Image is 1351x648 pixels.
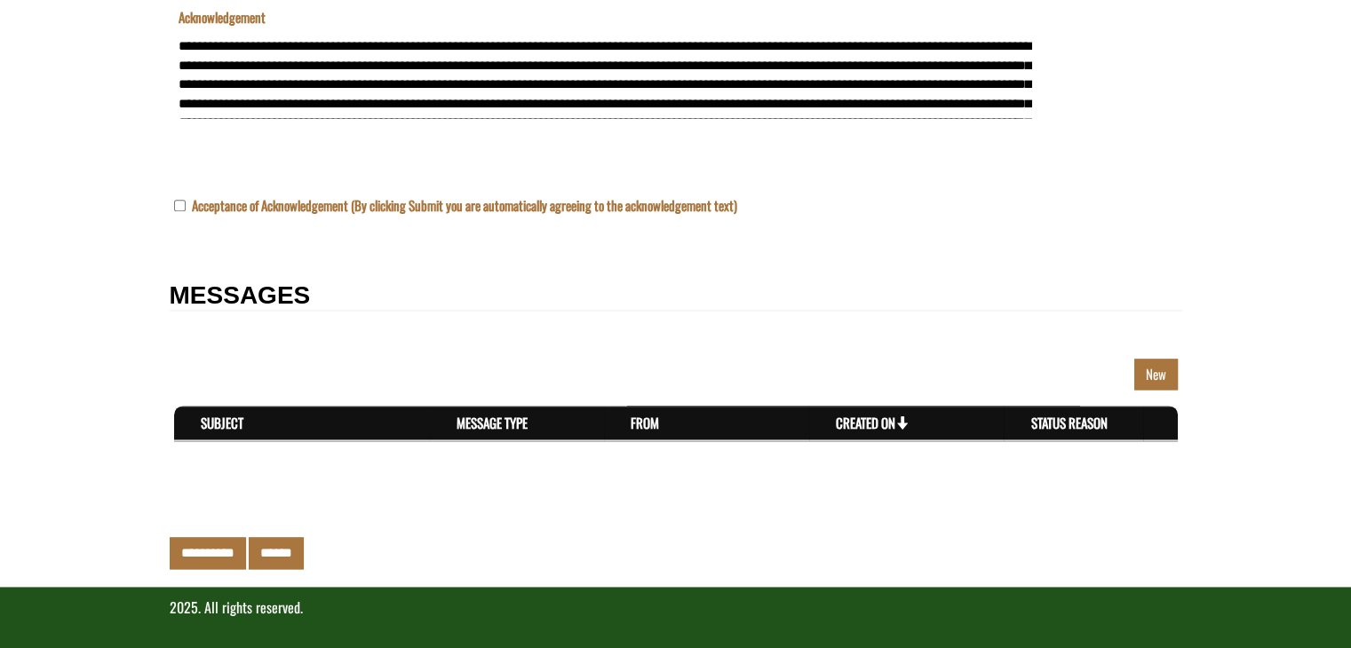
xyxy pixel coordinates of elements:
input: Program is a required field. [4,23,857,54]
a: Message Type [457,413,528,432]
label: The name of the custom entity. [4,74,39,92]
a: Created On [836,413,909,432]
p: 2025 [170,597,1182,618]
label: Acceptance of Acknowledgement (By clicking Submit you are automatically agreeing to the acknowled... [192,195,737,215]
th: Actions [1143,406,1177,440]
h2: MESSAGES [170,282,1182,311]
a: From [631,413,659,432]
a: Status Reason [1030,413,1107,432]
input: Acceptance of Acknowledgement (By clicking Submit you are automatically agreeing to the acknowled... [174,200,186,211]
a: Subject [201,413,243,432]
input: Name [4,98,857,129]
label: Submissions Due Date [4,148,111,167]
textarea: Acknowledgement [4,23,857,110]
fieldset: New Section [170,320,1182,497]
a: New [1134,359,1178,390]
span: . All rights reserved. [198,597,303,618]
